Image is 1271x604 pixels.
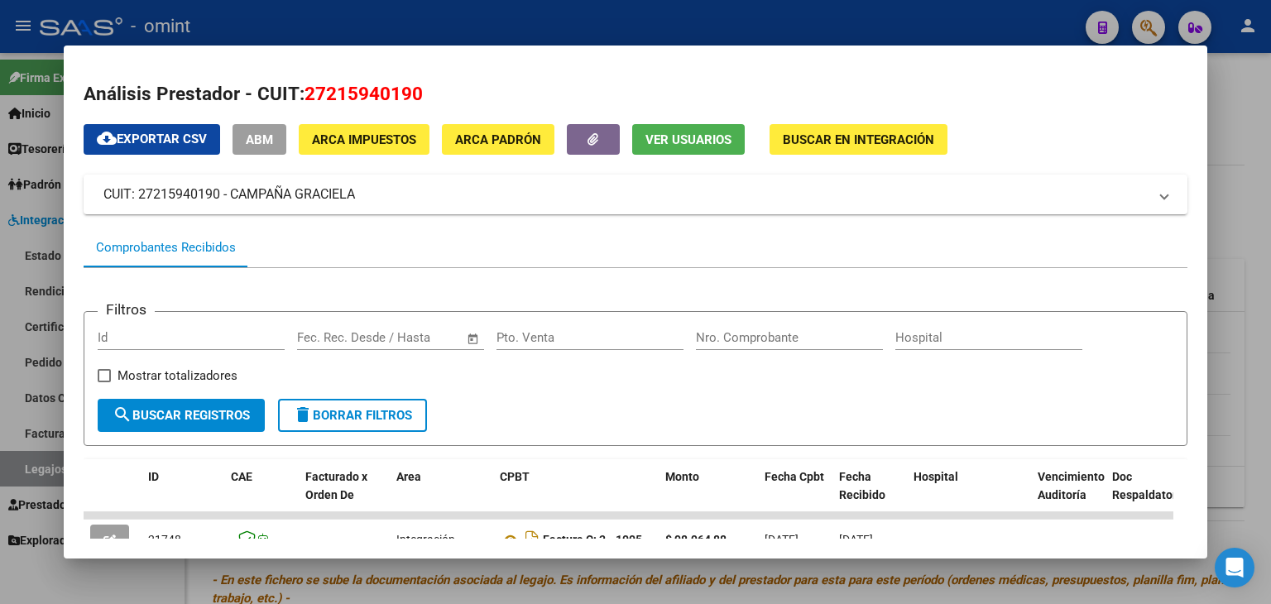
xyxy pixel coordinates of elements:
[463,329,482,348] button: Open calendar
[297,330,364,345] input: Fecha inicio
[500,470,530,483] span: CPBT
[396,470,421,483] span: Area
[783,132,934,147] span: Buscar en Integración
[442,124,554,155] button: ARCA Padrón
[770,124,947,155] button: Buscar en Integración
[141,459,224,532] datatable-header-cell: ID
[1215,548,1254,587] div: Open Intercom Messenger
[97,132,207,146] span: Exportar CSV
[659,459,758,532] datatable-header-cell: Monto
[148,533,181,546] span: 21748
[665,533,727,546] strong: $ 98.964,88
[839,470,885,502] span: Fecha Recibido
[118,366,237,386] span: Mostrar totalizadores
[839,533,873,546] span: [DATE]
[233,124,286,155] button: ABM
[493,459,659,532] datatable-header-cell: CPBT
[98,299,155,320] h3: Filtros
[148,470,159,483] span: ID
[84,80,1187,108] h2: Análisis Prestador - CUIT:
[113,405,132,424] mat-icon: search
[84,124,220,155] button: Exportar CSV
[246,132,273,147] span: ABM
[390,459,493,532] datatable-header-cell: Area
[278,399,427,432] button: Borrar Filtros
[98,399,265,432] button: Buscar Registros
[665,470,699,483] span: Monto
[293,408,412,423] span: Borrar Filtros
[455,132,541,147] span: ARCA Padrón
[914,470,958,483] span: Hospital
[832,459,907,532] datatable-header-cell: Fecha Recibido
[103,185,1148,204] mat-panel-title: CUIT: 27215940190 - CAMPAÑA GRACIELA
[1106,459,1205,532] datatable-header-cell: Doc Respaldatoria
[521,526,543,553] i: Descargar documento
[765,470,824,483] span: Fecha Cpbt
[224,459,299,532] datatable-header-cell: CAE
[1038,470,1105,502] span: Vencimiento Auditoría
[645,132,731,147] span: Ver Usuarios
[765,533,799,546] span: [DATE]
[299,124,429,155] button: ARCA Impuestos
[379,330,459,345] input: Fecha fin
[632,124,745,155] button: Ver Usuarios
[231,470,252,483] span: CAE
[97,128,117,148] mat-icon: cloud_download
[305,83,423,104] span: 27215940190
[96,238,236,257] div: Comprobantes Recibidos
[396,533,455,546] span: Integración
[293,405,313,424] mat-icon: delete
[84,175,1187,214] mat-expansion-panel-header: CUIT: 27215940190 - CAMPAÑA GRACIELA
[113,408,250,423] span: Buscar Registros
[312,132,416,147] span: ARCA Impuestos
[907,459,1031,532] datatable-header-cell: Hospital
[543,534,642,547] strong: Factura C: 3 - 1005
[299,459,390,532] datatable-header-cell: Facturado x Orden De
[1031,459,1106,532] datatable-header-cell: Vencimiento Auditoría
[305,470,367,502] span: Facturado x Orden De
[1112,470,1187,502] span: Doc Respaldatoria
[758,459,832,532] datatable-header-cell: Fecha Cpbt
